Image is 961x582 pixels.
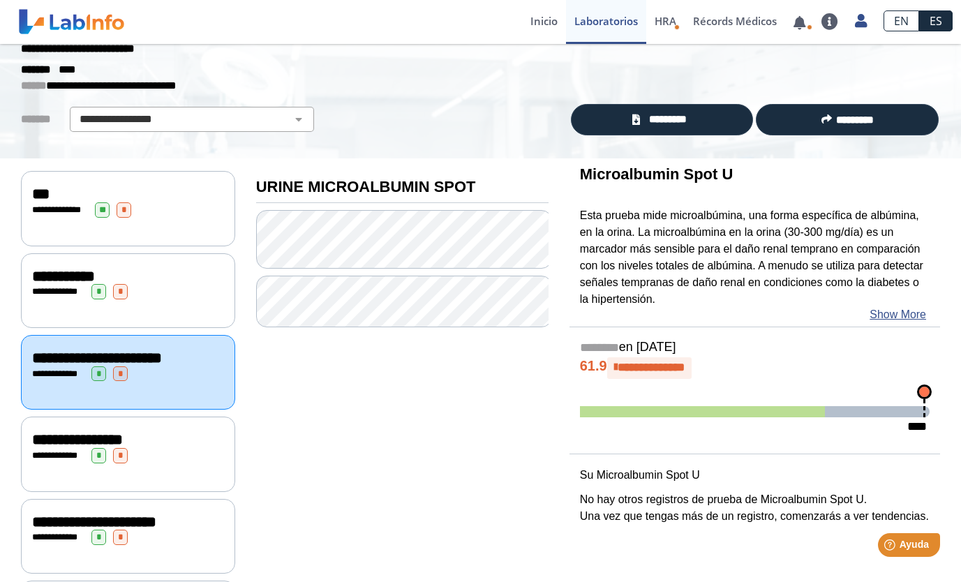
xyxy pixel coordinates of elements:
[580,491,930,525] p: No hay otros registros de prueba de Microalbumin Spot U. Una vez que tengas más de un registro, c...
[655,14,676,28] span: HRA
[580,207,930,308] p: Esta prueba mide microalbúmina, una forma específica de albúmina, en la orina. La microalbúmina e...
[580,340,930,356] h5: en [DATE]
[919,10,953,31] a: ES
[256,178,476,195] b: URINE MICROALBUMIN SPOT
[580,165,733,183] b: Microalbumin Spot U
[580,467,930,484] p: Su Microalbumin Spot U
[580,357,930,378] h4: 61.9
[837,528,946,567] iframe: Help widget launcher
[870,306,926,323] a: Show More
[884,10,919,31] a: EN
